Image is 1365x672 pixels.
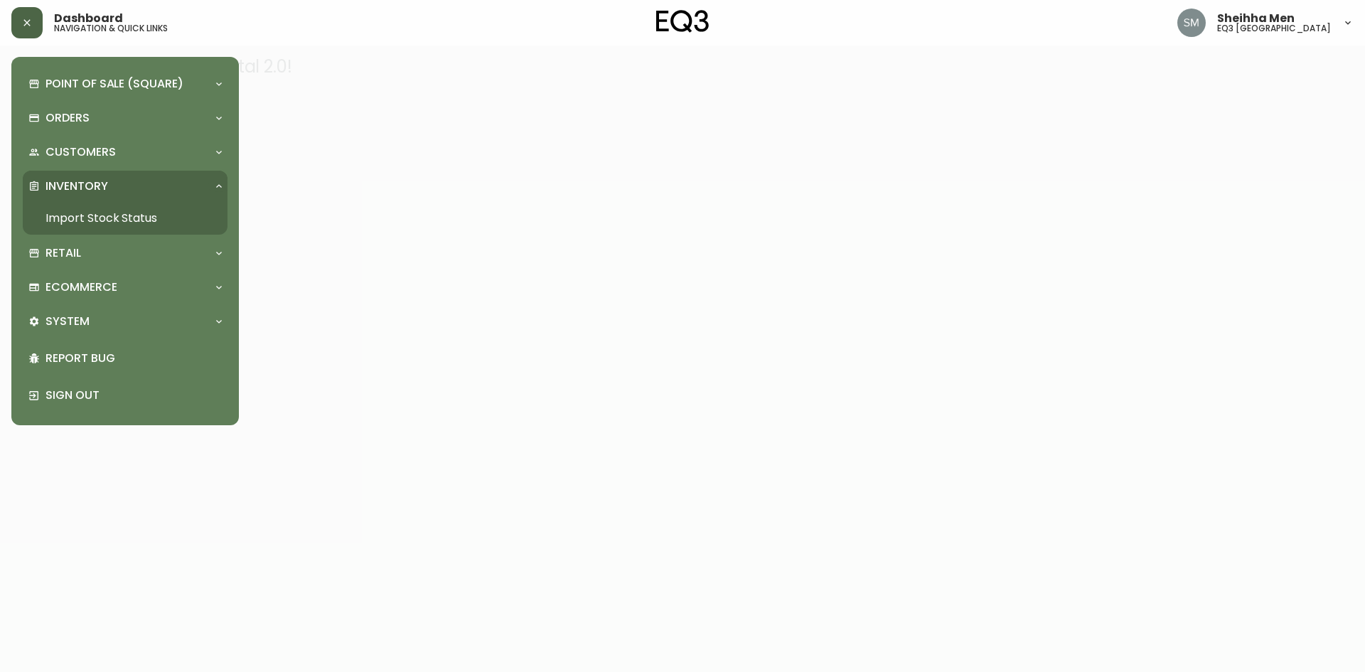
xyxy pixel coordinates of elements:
[45,178,108,194] p: Inventory
[45,245,81,261] p: Retail
[45,351,222,366] p: Report Bug
[23,68,227,100] div: Point of Sale (Square)
[23,377,227,414] div: Sign Out
[656,10,709,33] img: logo
[1217,24,1331,33] h5: eq3 [GEOGRAPHIC_DATA]
[1177,9,1206,37] img: cfa6f7b0e1fd34ea0d7b164297c1067f
[23,202,227,235] a: Import Stock Status
[54,24,168,33] h5: navigation & quick links
[45,144,116,160] p: Customers
[45,279,117,295] p: Ecommerce
[45,388,222,403] p: Sign Out
[1217,13,1295,24] span: Sheihha Men
[23,272,227,303] div: Ecommerce
[45,314,90,329] p: System
[23,306,227,337] div: System
[54,13,123,24] span: Dashboard
[23,238,227,269] div: Retail
[23,102,227,134] div: Orders
[45,110,90,126] p: Orders
[23,137,227,168] div: Customers
[23,171,227,202] div: Inventory
[23,340,227,377] div: Report Bug
[45,76,183,92] p: Point of Sale (Square)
